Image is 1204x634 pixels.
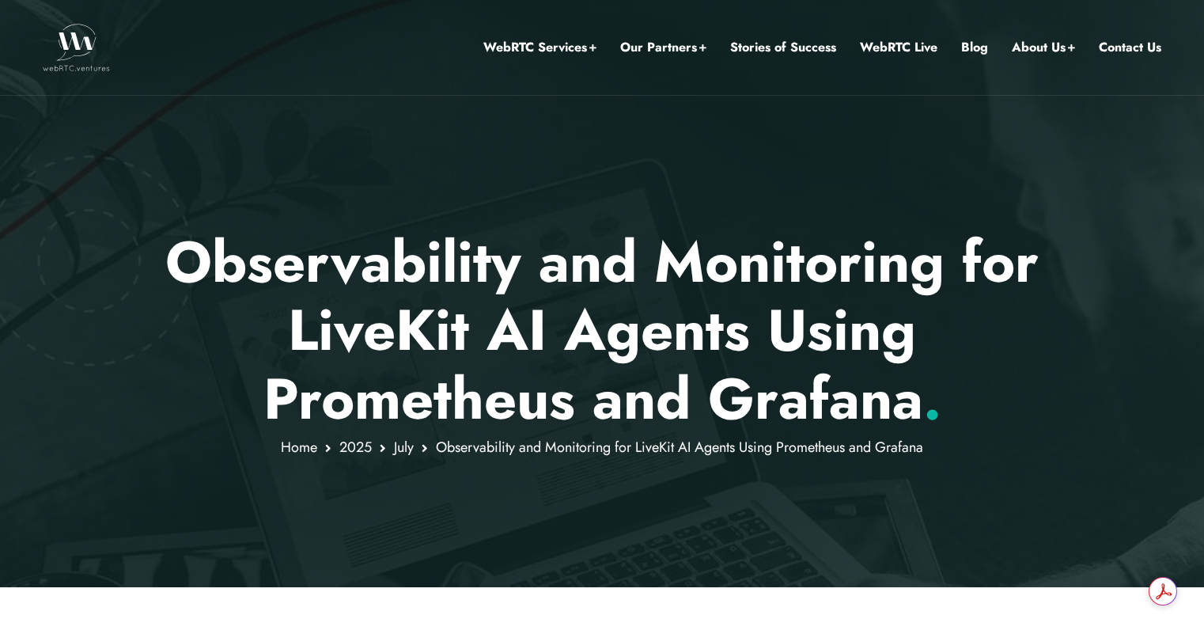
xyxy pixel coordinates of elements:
span: . [923,358,941,440]
a: Contact Us [1099,37,1161,58]
a: WebRTC Live [860,37,937,58]
a: Our Partners [620,37,706,58]
span: Observability and Monitoring for LiveKit AI Agents Using Prometheus and Grafana [436,437,923,457]
a: Blog [961,37,988,58]
a: About Us [1012,37,1075,58]
a: Home [281,437,317,457]
a: Stories of Success [730,37,836,58]
p: Observability and Monitoring for LiveKit AI Agents Using Prometheus and Grafana [139,228,1066,433]
img: WebRTC.ventures [43,24,110,71]
a: July [394,437,414,457]
a: WebRTC Services [483,37,596,58]
a: 2025 [339,437,372,457]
